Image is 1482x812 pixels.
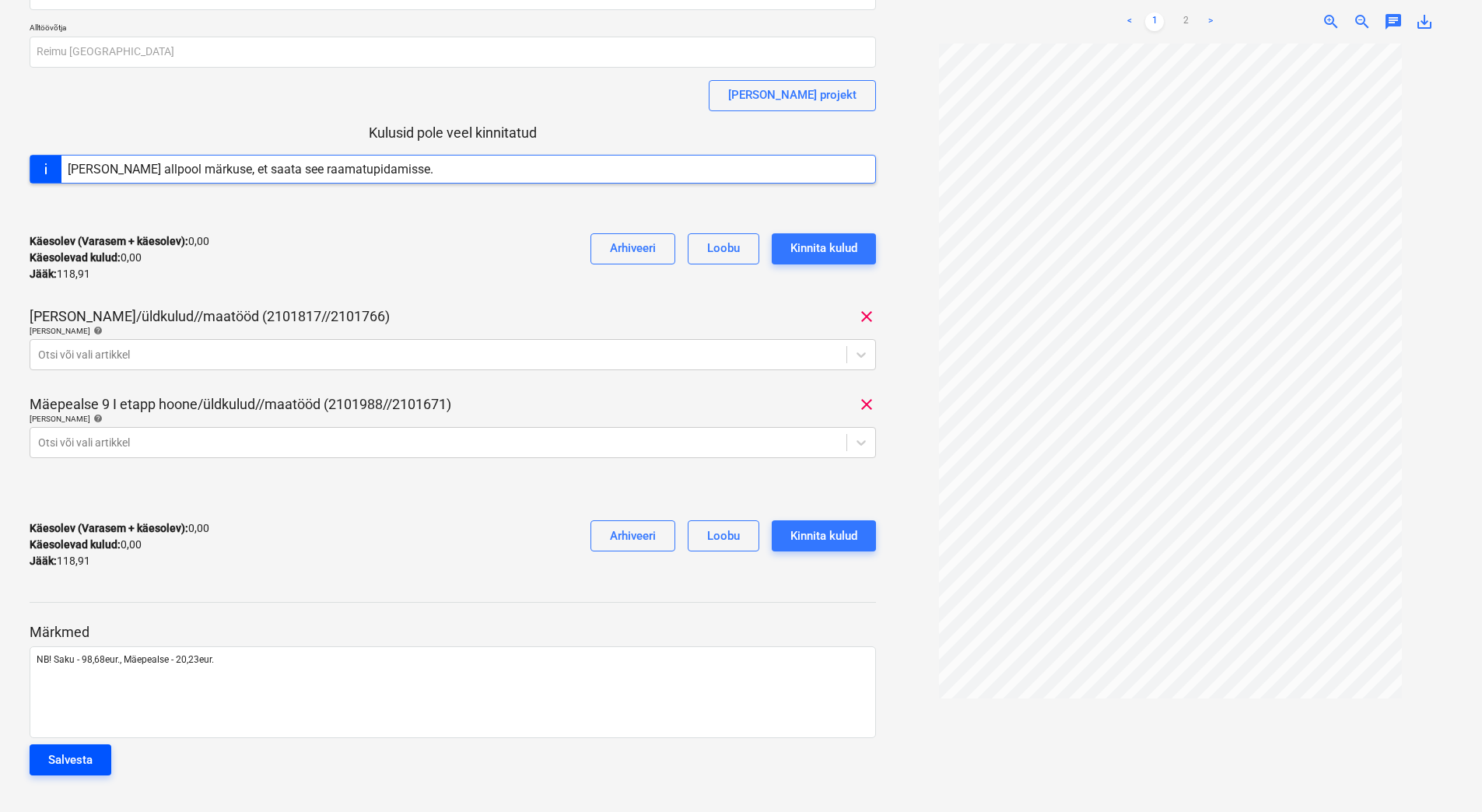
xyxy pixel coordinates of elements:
[709,80,876,111] button: [PERSON_NAME] projekt
[30,23,876,36] p: Alltöövõtja
[30,307,390,326] p: [PERSON_NAME]/üldkulud//maatööd (2101817//2101766)
[772,520,876,551] button: Kinnita kulud
[1201,12,1220,31] a: Next page
[30,250,142,266] p: 0,00
[790,238,857,258] div: Kinnita kulud
[30,553,90,569] p: 118,91
[688,233,759,264] button: Loobu
[857,395,876,414] span: clear
[772,233,876,264] button: Kinnita kulud
[707,526,740,546] div: Loobu
[30,37,876,68] input: Alltöövõtja
[37,654,214,665] span: NB! Saku - 98,68eur., Mäepealse - 20,23eur.
[30,235,188,247] strong: Käesolev (Varasem + käesolev) :
[857,307,876,326] span: clear
[590,233,675,264] button: Arhiveeri
[1120,12,1139,31] a: Previous page
[30,555,57,567] strong: Jääk :
[68,162,433,177] div: [PERSON_NAME] allpool märkuse, et saata see raamatupidamisse.
[30,251,121,264] strong: Käesolevad kulud :
[1415,12,1434,31] span: save_alt
[30,233,209,250] p: 0,00
[90,326,103,335] span: help
[30,537,142,553] p: 0,00
[30,522,188,534] strong: Käesolev (Varasem + käesolev) :
[1145,12,1164,31] a: Page 1 is your current page
[30,268,57,280] strong: Jääk :
[1353,12,1372,31] span: zoom_out
[30,266,90,282] p: 118,91
[590,520,675,551] button: Arhiveeri
[1404,737,1482,812] iframe: Chat Widget
[30,395,451,414] p: Mäepealse 9 I etapp hoone/üldkulud//maatööd (2101988//2101671)
[30,414,876,424] div: [PERSON_NAME]
[48,750,93,770] div: Salvesta
[610,526,656,546] div: Arhiveeri
[728,85,857,105] div: [PERSON_NAME] projekt
[30,744,111,775] button: Salvesta
[30,623,876,642] p: Märkmed
[30,124,876,142] p: Kulusid pole veel kinnitatud
[30,520,209,537] p: 0,00
[688,520,759,551] button: Loobu
[790,526,857,546] div: Kinnita kulud
[30,326,876,336] div: [PERSON_NAME]
[30,538,121,551] strong: Käesolevad kulud :
[1322,12,1340,31] span: zoom_in
[610,238,656,258] div: Arhiveeri
[707,238,740,258] div: Loobu
[1384,12,1403,31] span: chat
[1176,12,1195,31] a: Page 2
[90,414,103,423] span: help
